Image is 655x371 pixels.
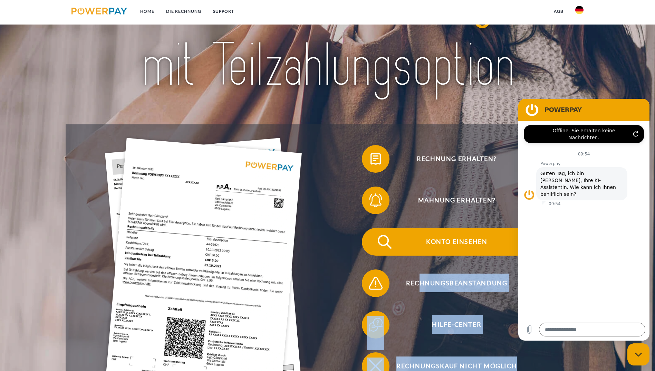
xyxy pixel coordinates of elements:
span: Rechnungsbeanstandung [372,269,541,297]
span: Konto einsehen [372,228,541,256]
button: Mahnung erhalten? [362,187,541,214]
button: Konto einsehen [362,228,541,256]
a: agb [548,5,569,18]
img: qb_search.svg [376,233,393,250]
iframe: Schaltfläche zum Öffnen des Messaging-Fensters; Konversation läuft [627,343,649,365]
a: SUPPORT [207,5,240,18]
img: logo-powerpay.svg [71,8,127,15]
iframe: Messaging-Fenster [518,99,649,341]
a: DIE RECHNUNG [160,5,207,18]
a: Home [134,5,160,18]
span: Rechnung erhalten? [372,145,541,173]
button: Rechnung erhalten? [362,145,541,173]
button: Rechnungsbeanstandung [362,269,541,297]
img: de [575,6,584,14]
span: Mahnung erhalten? [372,187,541,214]
img: qb_help.svg [367,316,384,333]
img: qb_bell.svg [367,192,384,209]
span: Hilfe-Center [372,311,541,339]
button: Hilfe-Center [362,311,541,339]
img: qb_bill.svg [367,150,384,168]
img: qb_warning.svg [367,275,384,292]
